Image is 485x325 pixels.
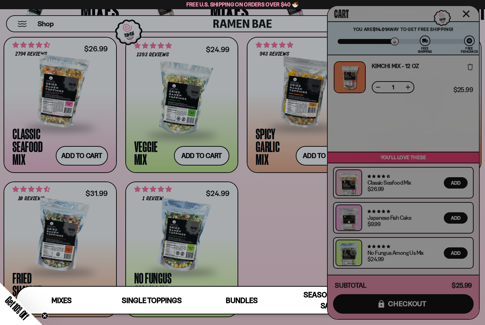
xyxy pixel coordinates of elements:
[3,294,31,322] span: Get 10% Off
[287,287,377,314] a: Seasoning and Sauce
[107,287,197,314] a: Single Toppings
[17,287,107,314] a: Mixes
[226,296,258,305] span: Bundles
[41,312,48,319] button: Close teaser
[197,287,287,314] a: Bundles
[51,296,72,305] span: Mixes
[122,296,182,305] span: Single Toppings
[186,1,299,8] span: Free U.S. Shipping on Orders over $40 🍜
[304,290,360,310] span: Seasoning and Sauce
